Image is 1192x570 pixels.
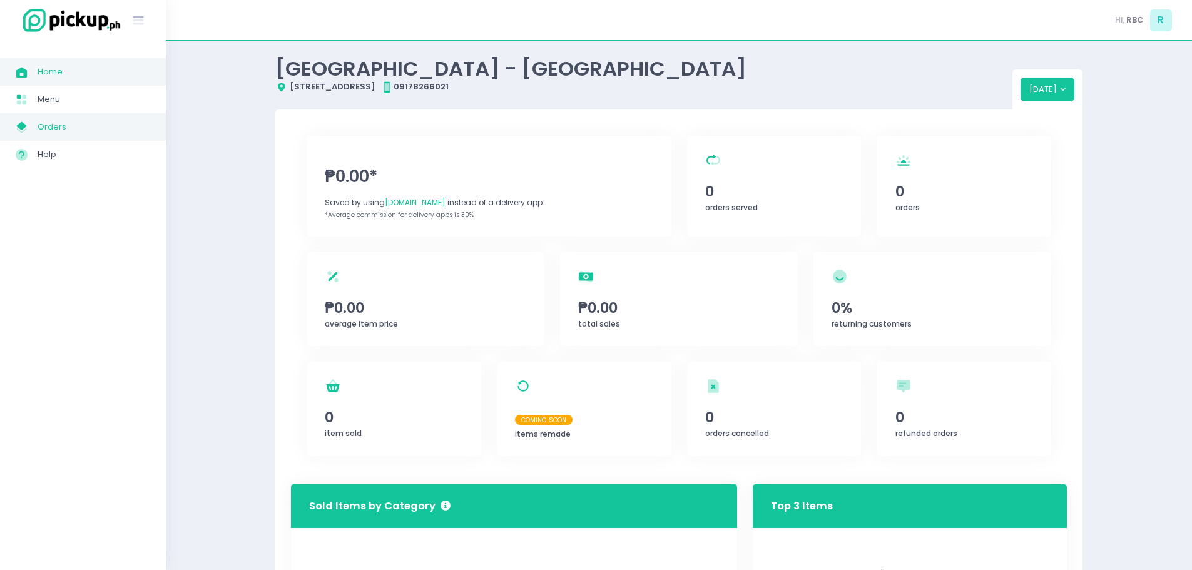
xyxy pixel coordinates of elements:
a: 0refunded orders [877,362,1051,456]
span: Orders [38,119,150,135]
span: Help [38,146,150,163]
span: R [1150,9,1172,31]
a: 0orders cancelled [687,362,862,456]
span: Coming Soon [515,415,573,425]
a: 0orders served [687,136,862,237]
h3: Sold Items by Category [309,499,451,514]
span: 0% [832,297,1033,318]
span: *Average commission for delivery apps is 30% [325,210,474,220]
span: 0 [895,181,1033,202]
span: 0 [325,407,462,428]
span: average item price [325,318,398,329]
span: returning customers [832,318,912,329]
span: item sold [325,428,362,439]
span: refunded orders [895,428,957,439]
a: ₱0.00total sales [560,252,798,346]
a: ₱0.00average item price [307,252,544,346]
a: 0orders [877,136,1051,237]
span: ₱0.00* [325,165,653,189]
span: Menu [38,91,150,108]
img: logo [16,7,122,34]
span: orders cancelled [705,428,769,439]
div: [GEOGRAPHIC_DATA] - [GEOGRAPHIC_DATA] [275,56,1012,81]
button: [DATE] [1021,78,1075,101]
span: total sales [578,318,620,329]
span: ₱0.00 [578,297,780,318]
h3: Top 3 Items [771,488,833,524]
span: ₱0.00 [325,297,526,318]
span: RBC [1126,14,1144,26]
div: [STREET_ADDRESS] 09178266021 [275,81,1012,93]
a: 0%returning customers [813,252,1051,346]
span: Hi, [1115,14,1124,26]
span: items remade [515,429,571,439]
span: orders served [705,202,758,213]
span: orders [895,202,920,213]
span: Home [38,64,150,80]
div: Saved by using instead of a delivery app [325,197,653,208]
span: 0 [705,407,843,428]
span: [DOMAIN_NAME] [385,197,446,208]
a: 0item sold [307,362,481,456]
span: 0 [895,407,1033,428]
span: 0 [705,181,843,202]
